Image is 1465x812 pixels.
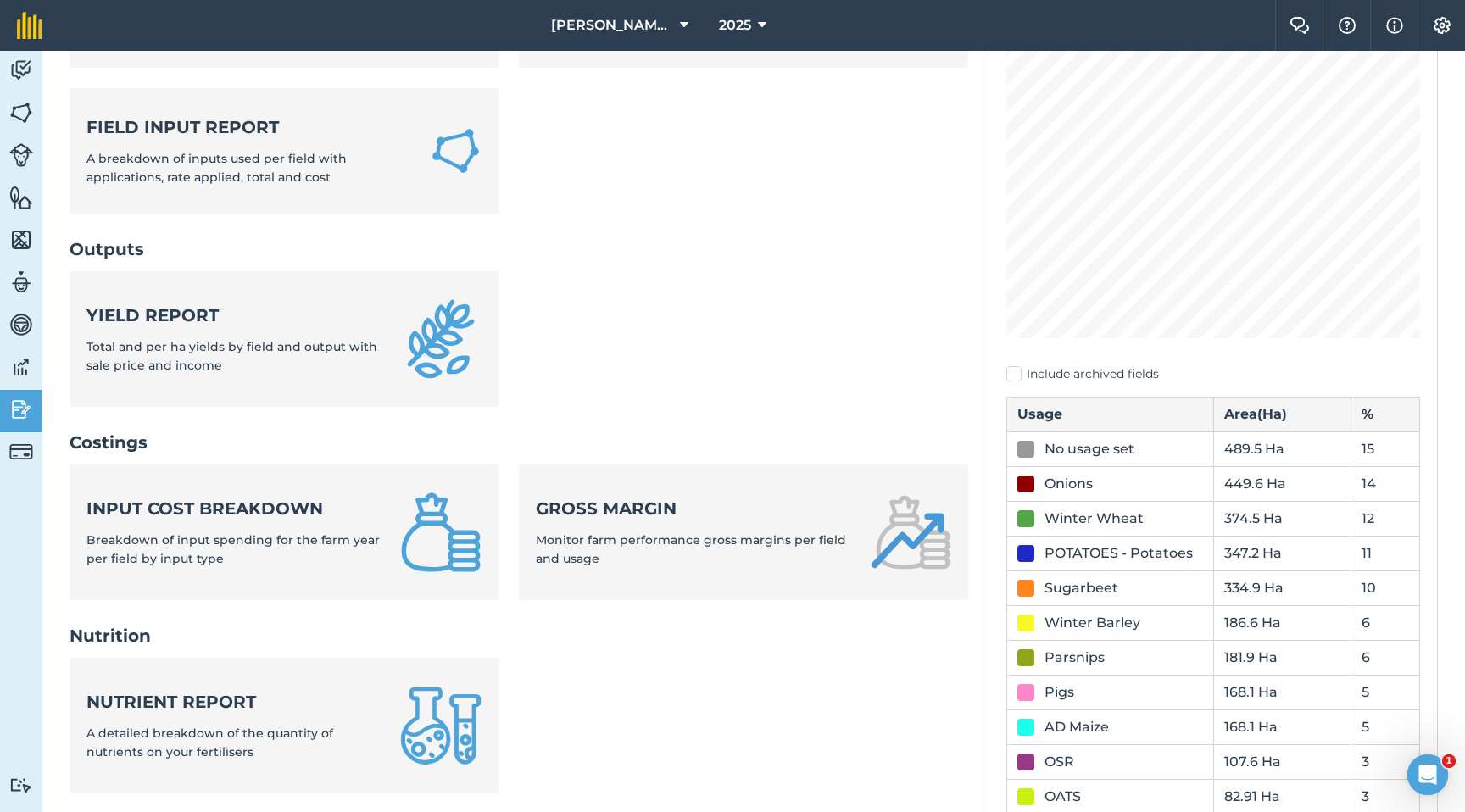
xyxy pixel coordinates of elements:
[9,270,33,295] img: svg+xml;base64,PD94bWwgdmVyc2lvbj0iMS4wIiBlbmNvZGluZz0idXRmLTgiPz4KPCEtLSBHZW5lcmF0b3I6IEFkb2JlIE...
[1044,613,1140,633] div: Winter Barley
[1351,501,1419,536] td: 12
[1351,536,1419,570] td: 11
[1386,15,1403,36] img: svg+xml;base64,PHN2ZyB4bWxucz0iaHR0cDovL3d3dy53My5vcmcvMjAwMC9zdmciIHdpZHRoPSIxNyIgaGVpZ2h0PSIxNy...
[9,185,33,210] img: svg+xml;base64,PHN2ZyB4bWxucz0iaHR0cDovL3d3dy53My5vcmcvMjAwMC9zdmciIHdpZHRoPSI1NiIgaGVpZ2h0PSI2MC...
[1044,717,1109,737] div: AD Maize
[1213,605,1351,640] td: 186.6 Ha
[1213,675,1351,709] td: 168.1 Ha
[1044,509,1144,529] div: Winter Wheat
[1044,543,1193,564] div: POTATOES - Potatoes
[1044,682,1074,703] div: Pigs
[1213,709,1351,744] td: 168.1 Ha
[1213,536,1351,570] td: 347.2 Ha
[86,726,333,759] span: A detailed breakdown of the quantity of nutrients on your fertilisers
[536,532,846,566] span: Monitor farm performance gross margins per field and usage
[70,271,499,407] a: Yield reportTotal and per ha yields by field and output with sale price and income
[1213,744,1351,779] td: 107.6 Ha
[1290,17,1310,34] img: Two speech bubbles overlapping with the left bubble in the forefront
[1044,648,1105,668] div: Parsnips
[1044,578,1118,598] div: Sugarbeet
[1213,570,1351,605] td: 334.9 Ha
[70,88,499,214] a: Field Input ReportA breakdown of inputs used per field with applications, rate applied, total and...
[400,685,482,766] img: Nutrient report
[400,492,482,573] img: Input cost breakdown
[70,624,968,648] h2: Nutrition
[1006,365,1420,383] label: Include archived fields
[430,123,482,178] img: Field Input Report
[551,15,673,36] span: [PERSON_NAME] Ltd.
[9,143,33,167] img: svg+xml;base64,PD94bWwgdmVyc2lvbj0iMS4wIiBlbmNvZGluZz0idXRmLTgiPz4KPCEtLSBHZW5lcmF0b3I6IEFkb2JlIE...
[9,777,33,793] img: svg+xml;base64,PD94bWwgdmVyc2lvbj0iMS4wIiBlbmNvZGluZz0idXRmLTgiPz4KPCEtLSBHZW5lcmF0b3I6IEFkb2JlIE...
[1044,752,1074,772] div: OSR
[86,151,347,185] span: A breakdown of inputs used per field with applications, rate applied, total and cost
[719,15,751,36] span: 2025
[1351,744,1419,779] td: 3
[519,464,968,600] a: Gross marginMonitor farm performance gross margins per field and usage
[400,298,482,380] img: Yield report
[86,497,380,520] strong: Input cost breakdown
[1213,640,1351,675] td: 181.9 Ha
[1044,474,1093,494] div: Onions
[70,464,499,600] a: Input cost breakdownBreakdown of input spending for the farm year per field by input type
[9,58,33,83] img: svg+xml;base64,PD94bWwgdmVyc2lvbj0iMS4wIiBlbmNvZGluZz0idXRmLTgiPz4KPCEtLSBHZW5lcmF0b3I6IEFkb2JlIE...
[9,397,33,422] img: svg+xml;base64,PD94bWwgdmVyc2lvbj0iMS4wIiBlbmNvZGluZz0idXRmLTgiPz4KPCEtLSBHZW5lcmF0b3I6IEFkb2JlIE...
[70,237,968,261] h2: Outputs
[870,492,951,573] img: Gross margin
[9,100,33,125] img: svg+xml;base64,PHN2ZyB4bWxucz0iaHR0cDovL3d3dy53My5vcmcvMjAwMC9zdmciIHdpZHRoPSI1NiIgaGVpZ2h0PSI2MC...
[9,227,33,253] img: svg+xml;base64,PHN2ZyB4bWxucz0iaHR0cDovL3d3dy53My5vcmcvMjAwMC9zdmciIHdpZHRoPSI1NiIgaGVpZ2h0PSI2MC...
[1351,397,1419,431] th: %
[86,339,377,373] span: Total and per ha yields by field and output with sale price and income
[1442,754,1456,768] span: 1
[86,532,380,566] span: Breakdown of input spending for the farm year per field by input type
[1213,501,1351,536] td: 374.5 Ha
[536,497,849,520] strong: Gross margin
[86,690,380,714] strong: Nutrient report
[1351,675,1419,709] td: 5
[1213,397,1351,431] th: Area ( Ha )
[1351,605,1419,640] td: 6
[1351,431,1419,466] td: 15
[1351,640,1419,675] td: 6
[86,303,380,327] strong: Yield report
[1213,431,1351,466] td: 489.5 Ha
[9,354,33,380] img: svg+xml;base64,PD94bWwgdmVyc2lvbj0iMS4wIiBlbmNvZGluZz0idXRmLTgiPz4KPCEtLSBHZW5lcmF0b3I6IEFkb2JlIE...
[1351,709,1419,744] td: 5
[1044,787,1081,807] div: OATS
[1213,466,1351,501] td: 449.6 Ha
[1432,17,1452,34] img: A cog icon
[70,431,968,454] h2: Costings
[1351,466,1419,501] td: 14
[1007,397,1214,431] th: Usage
[17,12,42,39] img: fieldmargin Logo
[1407,754,1448,795] iframe: Intercom live chat
[1337,17,1357,34] img: A question mark icon
[86,115,409,139] strong: Field Input Report
[9,440,33,464] img: svg+xml;base64,PD94bWwgdmVyc2lvbj0iMS4wIiBlbmNvZGluZz0idXRmLTgiPz4KPCEtLSBHZW5lcmF0b3I6IEFkb2JlIE...
[1351,570,1419,605] td: 10
[1044,439,1134,459] div: No usage set
[9,312,33,337] img: svg+xml;base64,PD94bWwgdmVyc2lvbj0iMS4wIiBlbmNvZGluZz0idXRmLTgiPz4KPCEtLSBHZW5lcmF0b3I6IEFkb2JlIE...
[70,658,499,793] a: Nutrient reportA detailed breakdown of the quantity of nutrients on your fertilisers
